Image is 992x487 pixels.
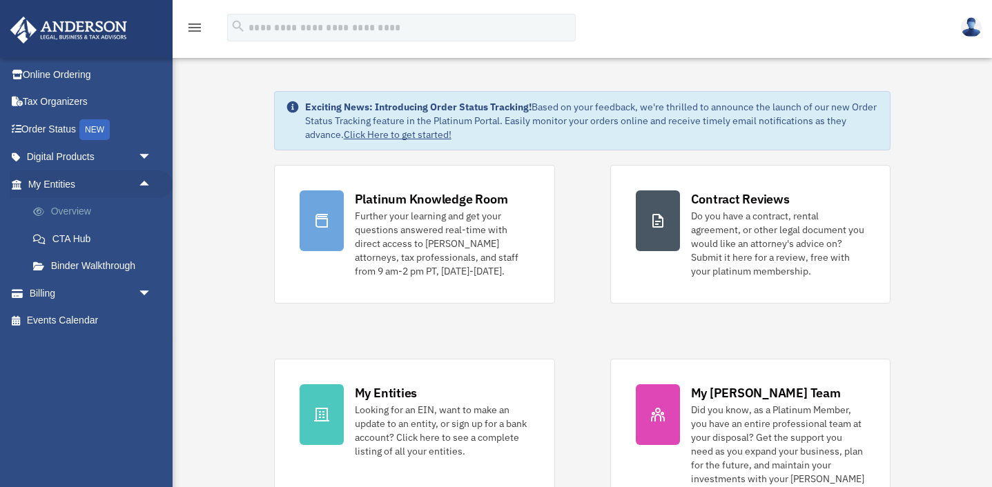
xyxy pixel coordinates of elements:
[355,190,508,208] div: Platinum Knowledge Room
[10,61,173,88] a: Online Ordering
[355,209,529,278] div: Further your learning and get your questions answered real-time with direct access to [PERSON_NAM...
[10,88,173,116] a: Tax Organizers
[10,279,173,307] a: Billingarrow_drop_down
[186,19,203,36] i: menu
[186,24,203,36] a: menu
[961,17,982,37] img: User Pic
[355,403,529,458] div: Looking for an EIN, want to make an update to an entity, or sign up for a bank account? Click her...
[19,225,173,252] a: CTA Hub
[355,384,417,401] div: My Entities
[231,19,246,34] i: search
[138,170,166,199] span: arrow_drop_up
[10,115,173,143] a: Order StatusNEW
[305,101,532,113] strong: Exciting News: Introducing Order Status Tracking!
[79,119,110,140] div: NEW
[274,165,555,304] a: Platinum Knowledge Room Further your learning and get your questions answered real-time with dire...
[138,143,166,172] span: arrow_drop_down
[344,128,451,141] a: Click Here to get started!
[19,252,173,280] a: Binder Walkthrough
[691,209,866,278] div: Do you have a contract, rental agreement, or other legal document you would like an attorney's ad...
[10,143,173,171] a: Digital Productsarrow_drop_down
[10,307,173,335] a: Events Calendar
[691,384,841,401] div: My [PERSON_NAME] Team
[610,165,891,304] a: Contract Reviews Do you have a contract, rental agreement, or other legal document you would like...
[138,279,166,308] span: arrow_drop_down
[305,100,879,141] div: Based on your feedback, we're thrilled to announce the launch of our new Order Status Tracking fe...
[6,17,131,43] img: Anderson Advisors Platinum Portal
[19,198,173,226] a: Overview
[10,170,173,198] a: My Entitiesarrow_drop_up
[691,190,790,208] div: Contract Reviews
